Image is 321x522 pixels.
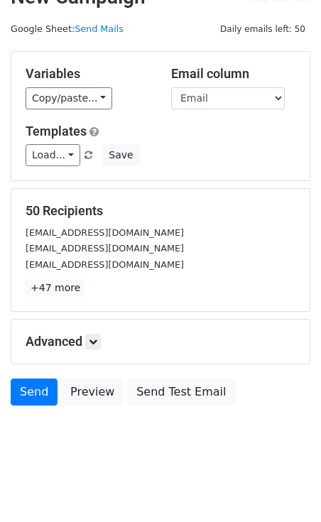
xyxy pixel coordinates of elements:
h5: Email column [171,66,295,82]
a: Copy/paste... [26,87,112,109]
small: [EMAIL_ADDRESS][DOMAIN_NAME] [26,259,184,270]
small: [EMAIL_ADDRESS][DOMAIN_NAME] [26,243,184,254]
h5: Advanced [26,334,295,349]
span: Daily emails left: 50 [215,21,310,37]
h5: Variables [26,66,150,82]
a: Preview [61,379,124,406]
a: Daily emails left: 50 [215,23,310,34]
button: Save [102,144,139,166]
a: Send Mails [75,23,124,34]
a: Send Test Email [127,379,235,406]
a: Load... [26,144,80,166]
iframe: Chat Widget [250,454,321,522]
h5: 50 Recipients [26,203,295,219]
a: Templates [26,124,87,138]
small: Google Sheet: [11,23,124,34]
a: +47 more [26,279,85,297]
a: Send [11,379,58,406]
small: [EMAIL_ADDRESS][DOMAIN_NAME] [26,227,184,238]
